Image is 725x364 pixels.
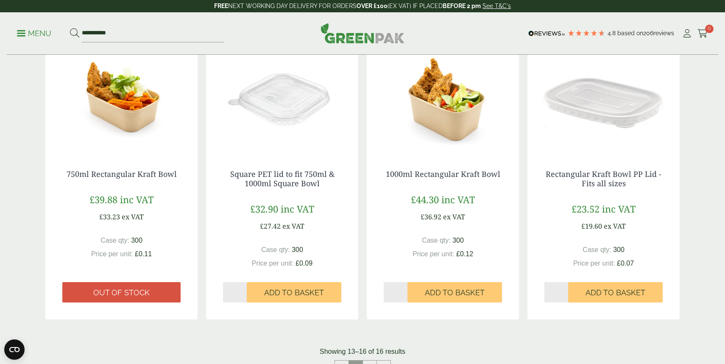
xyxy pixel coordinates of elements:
strong: BEFORE 2 pm [443,3,481,9]
span: Price per unit: [91,250,133,258]
p: Showing 13–16 of 16 results [320,347,405,357]
span: Based on [617,30,643,36]
a: 1000ml Rectangular Kraft Bowl [386,169,500,179]
i: My Account [682,29,692,38]
span: 0 [705,25,714,33]
button: Add to Basket [568,282,663,302]
span: ex VAT [122,212,144,221]
a: Out of stock [62,282,181,302]
span: inc VAT [441,193,475,206]
span: 4.8 [608,30,617,36]
span: £0.07 [617,260,634,267]
span: Case qty: [422,237,451,244]
img: 1000ml Rectangular Kraft Bowl with food contents [367,47,519,153]
img: 750ml Rectangular Kraft Bowl with food contents [45,47,198,153]
img: REVIEWS.io [528,31,565,36]
span: Price per unit: [252,260,294,267]
a: See T&C's [482,3,511,9]
span: £36.92 [421,212,441,221]
a: Menu [17,28,51,37]
span: Case qty: [583,246,611,253]
span: 300 [452,237,464,244]
span: inc VAT [602,202,636,215]
span: £27.42 [260,221,281,231]
span: Case qty: [261,246,290,253]
strong: OVER £100 [357,3,388,9]
a: Rectangular Kraft Bowl PP Lid - Fits all sizes [546,169,661,188]
span: £19.60 [581,221,602,231]
a: 0 [697,27,708,40]
span: Add to Basket [425,288,485,297]
span: 206 [643,30,653,36]
button: Open CMP widget [4,339,25,360]
i: Cart [697,29,708,38]
span: £23.52 [572,202,600,215]
div: 4.79 Stars [567,29,605,37]
p: Menu [17,28,51,39]
span: ex VAT [604,221,626,231]
span: Out of stock [93,288,150,297]
span: 300 [292,246,303,253]
span: £0.11 [135,250,152,258]
span: Price per unit: [573,260,615,267]
button: Add to Basket [247,282,341,302]
span: ex VAT [443,212,465,221]
img: Rectangular Kraft Bowl Lid [527,47,680,153]
span: £0.12 [456,250,473,258]
span: Case qty: [100,237,129,244]
span: Price per unit: [413,250,455,258]
span: inc VAT [120,193,153,206]
span: £32.90 [250,202,278,215]
img: 2723010 Square Kraft Bowl Lid, fits 500 to 1400ml Square Bowls (1) [206,47,358,153]
span: 300 [613,246,625,253]
button: Add to Basket [407,282,502,302]
span: Add to Basket [264,288,324,297]
span: £39.88 [89,193,117,206]
span: 300 [131,237,142,244]
span: £0.09 [296,260,312,267]
img: GreenPak Supplies [321,23,404,43]
span: ex VAT [282,221,304,231]
a: 750ml Rectangular Kraft Bowl [67,169,177,179]
span: inc VAT [281,202,314,215]
span: £44.30 [411,193,439,206]
span: £33.23 [99,212,120,221]
span: reviews [653,30,674,36]
strong: FREE [214,3,228,9]
span: Add to Basket [586,288,645,297]
a: Square PET lid to fit 750ml & 1000ml Square Bowl [230,169,335,188]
